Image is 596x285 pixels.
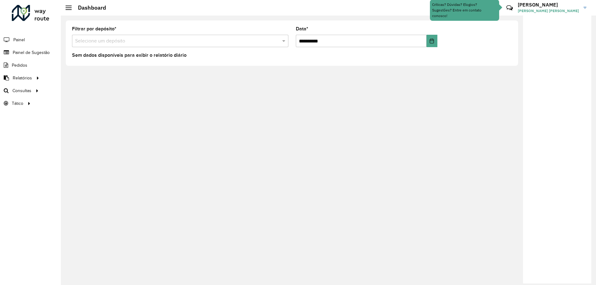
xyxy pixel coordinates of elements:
h3: [PERSON_NAME] [518,2,579,8]
label: Sem dados disponíveis para exibir o relatório diário [72,51,187,59]
span: Consultas [12,87,31,94]
span: [PERSON_NAME] [PERSON_NAME] [518,8,579,14]
label: Filtrar por depósito [72,25,116,33]
span: Tático [12,100,23,107]
label: Data [296,25,308,33]
button: Choose Date [427,35,437,47]
h2: Dashboard [72,4,106,11]
span: Pedidos [12,62,27,69]
span: Painel [13,37,25,43]
a: Contato Rápido [503,1,516,15]
span: Relatórios [13,75,32,81]
span: Painel de Sugestão [13,49,50,56]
